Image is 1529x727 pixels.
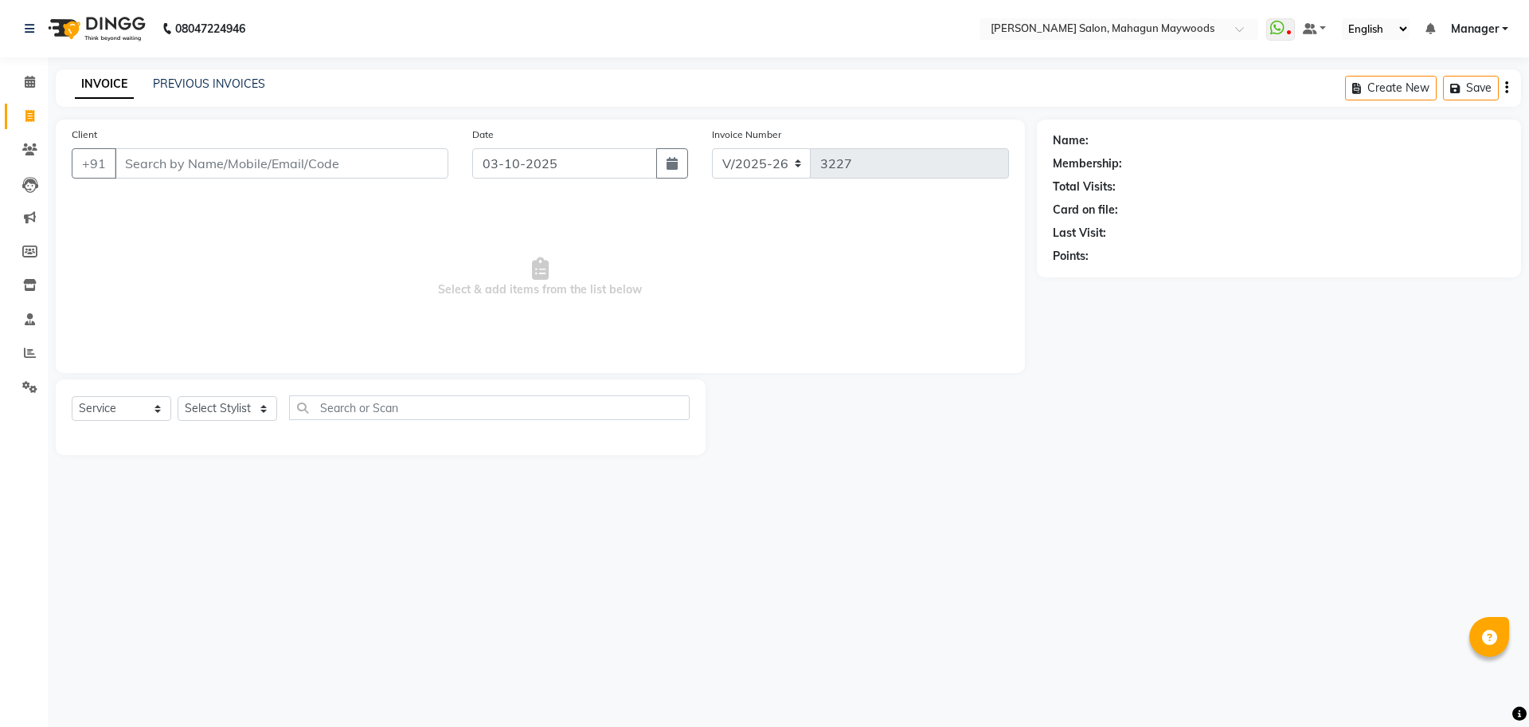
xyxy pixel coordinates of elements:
[175,6,245,51] b: 08047224946
[472,128,494,142] label: Date
[1053,225,1106,242] div: Last Visit:
[1053,248,1089,265] div: Points:
[1053,202,1118,218] div: Card on file:
[1053,132,1089,149] div: Name:
[712,128,781,142] label: Invoice Number
[72,148,116,179] button: +91
[75,70,134,99] a: INVOICE
[1451,21,1499,37] span: Manager
[289,395,690,420] input: Search or Scan
[72,128,97,142] label: Client
[1443,76,1499,100] button: Save
[41,6,150,51] img: logo
[153,77,265,91] a: PREVIOUS INVOICES
[115,148,448,179] input: Search by Name/Mobile/Email/Code
[1345,76,1437,100] button: Create New
[1053,179,1116,195] div: Total Visits:
[72,198,1009,357] span: Select & add items from the list below
[1053,155,1122,172] div: Membership:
